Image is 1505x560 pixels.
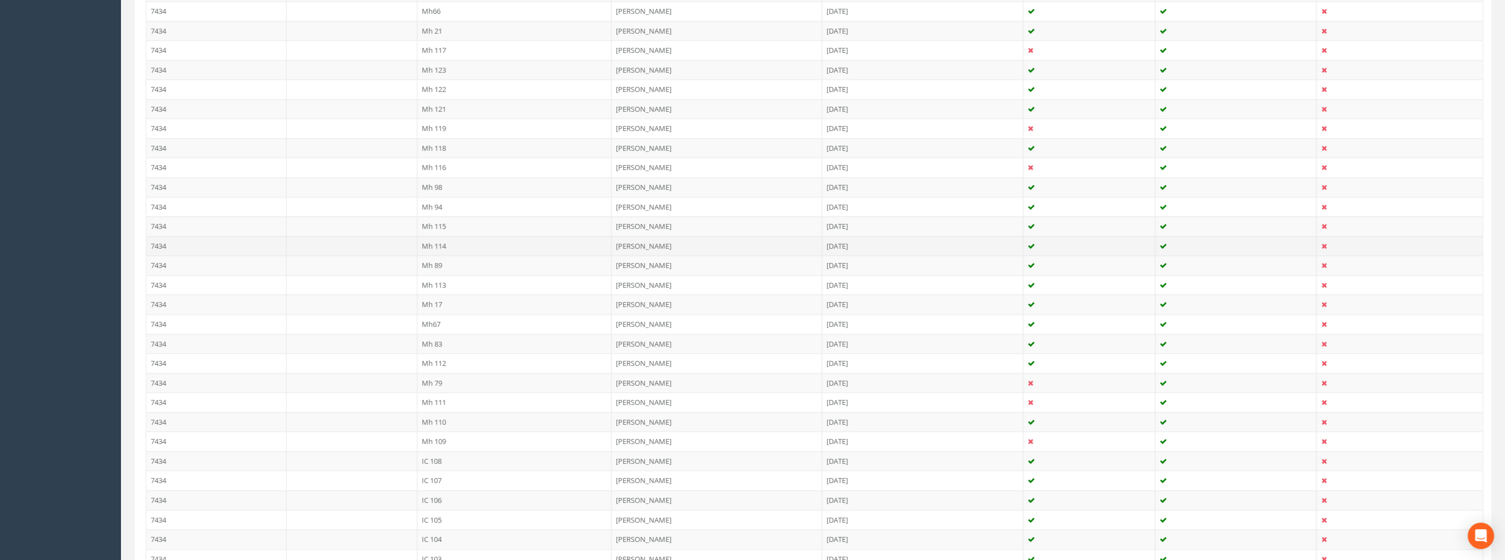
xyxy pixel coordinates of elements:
td: [PERSON_NAME] [611,99,822,119]
td: [DATE] [822,334,1023,354]
td: Mh 79 [417,373,612,393]
td: Mh 114 [417,236,612,256]
td: 7434 [146,470,286,490]
td: [PERSON_NAME] [611,21,822,41]
td: [PERSON_NAME] [611,216,822,236]
td: [PERSON_NAME] [611,490,822,510]
td: [DATE] [822,373,1023,393]
td: [DATE] [822,529,1023,549]
td: [DATE] [822,40,1023,60]
td: 7434 [146,79,286,99]
td: Mh 109 [417,431,612,451]
td: [DATE] [822,216,1023,236]
td: Mh 98 [417,177,612,197]
td: 7434 [146,334,286,354]
td: [DATE] [822,314,1023,334]
td: [PERSON_NAME] [611,138,822,158]
td: 7434 [146,529,286,549]
td: [DATE] [822,197,1023,217]
td: [DATE] [822,1,1023,21]
td: [PERSON_NAME] [611,60,822,80]
td: Mh 113 [417,275,612,295]
td: [DATE] [822,99,1023,119]
td: [PERSON_NAME] [611,529,822,549]
td: [PERSON_NAME] [611,392,822,412]
td: Mh 21 [417,21,612,41]
td: Mh 115 [417,216,612,236]
td: Mh 17 [417,294,612,314]
td: 7434 [146,451,286,471]
td: [PERSON_NAME] [611,275,822,295]
td: 7434 [146,431,286,451]
td: Mh 94 [417,197,612,217]
td: Mh 89 [417,255,612,275]
td: 7434 [146,294,286,314]
td: Mh 117 [417,40,612,60]
td: [PERSON_NAME] [611,118,822,138]
td: [DATE] [822,138,1023,158]
td: Mh 122 [417,79,612,99]
td: 7434 [146,353,286,373]
td: [DATE] [822,60,1023,80]
td: [DATE] [822,490,1023,510]
td: [DATE] [822,470,1023,490]
td: [PERSON_NAME] [611,451,822,471]
td: [DATE] [822,510,1023,530]
td: 7434 [146,99,286,119]
td: [DATE] [822,275,1023,295]
td: 7434 [146,177,286,197]
td: [DATE] [822,431,1023,451]
td: [DATE] [822,353,1023,373]
div: Open Intercom Messenger [1468,523,1494,549]
td: [PERSON_NAME] [611,470,822,490]
td: 7434 [146,1,286,21]
td: Mh67 [417,314,612,334]
td: [PERSON_NAME] [611,157,822,177]
td: Mh 110 [417,412,612,432]
td: [PERSON_NAME] [611,255,822,275]
td: [DATE] [822,177,1023,197]
td: [PERSON_NAME] [611,294,822,314]
td: [PERSON_NAME] [611,412,822,432]
td: 7434 [146,236,286,256]
td: [PERSON_NAME] [611,314,822,334]
td: [PERSON_NAME] [611,353,822,373]
td: [PERSON_NAME] [611,431,822,451]
td: [PERSON_NAME] [611,79,822,99]
td: Mh 123 [417,60,612,80]
td: [DATE] [822,451,1023,471]
td: 7434 [146,118,286,138]
td: Mh 118 [417,138,612,158]
td: [PERSON_NAME] [611,40,822,60]
td: [DATE] [822,392,1023,412]
td: [PERSON_NAME] [611,197,822,217]
td: [DATE] [822,118,1023,138]
td: IC 105 [417,510,612,530]
td: [PERSON_NAME] [611,236,822,256]
td: 7434 [146,490,286,510]
td: [PERSON_NAME] [611,510,822,530]
td: Mh 121 [417,99,612,119]
td: Mh 111 [417,392,612,412]
td: Mh 119 [417,118,612,138]
td: 7434 [146,138,286,158]
td: [DATE] [822,294,1023,314]
td: 7434 [146,216,286,236]
td: Mh 116 [417,157,612,177]
td: [DATE] [822,157,1023,177]
td: Mh 83 [417,334,612,354]
td: [DATE] [822,255,1023,275]
td: Mh 112 [417,353,612,373]
td: [PERSON_NAME] [611,334,822,354]
td: IC 107 [417,470,612,490]
td: 7434 [146,157,286,177]
td: 7434 [146,412,286,432]
td: 7434 [146,392,286,412]
td: 7434 [146,197,286,217]
td: [DATE] [822,21,1023,41]
td: [DATE] [822,412,1023,432]
td: Mh66 [417,1,612,21]
td: [PERSON_NAME] [611,373,822,393]
td: [PERSON_NAME] [611,1,822,21]
td: 7434 [146,21,286,41]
